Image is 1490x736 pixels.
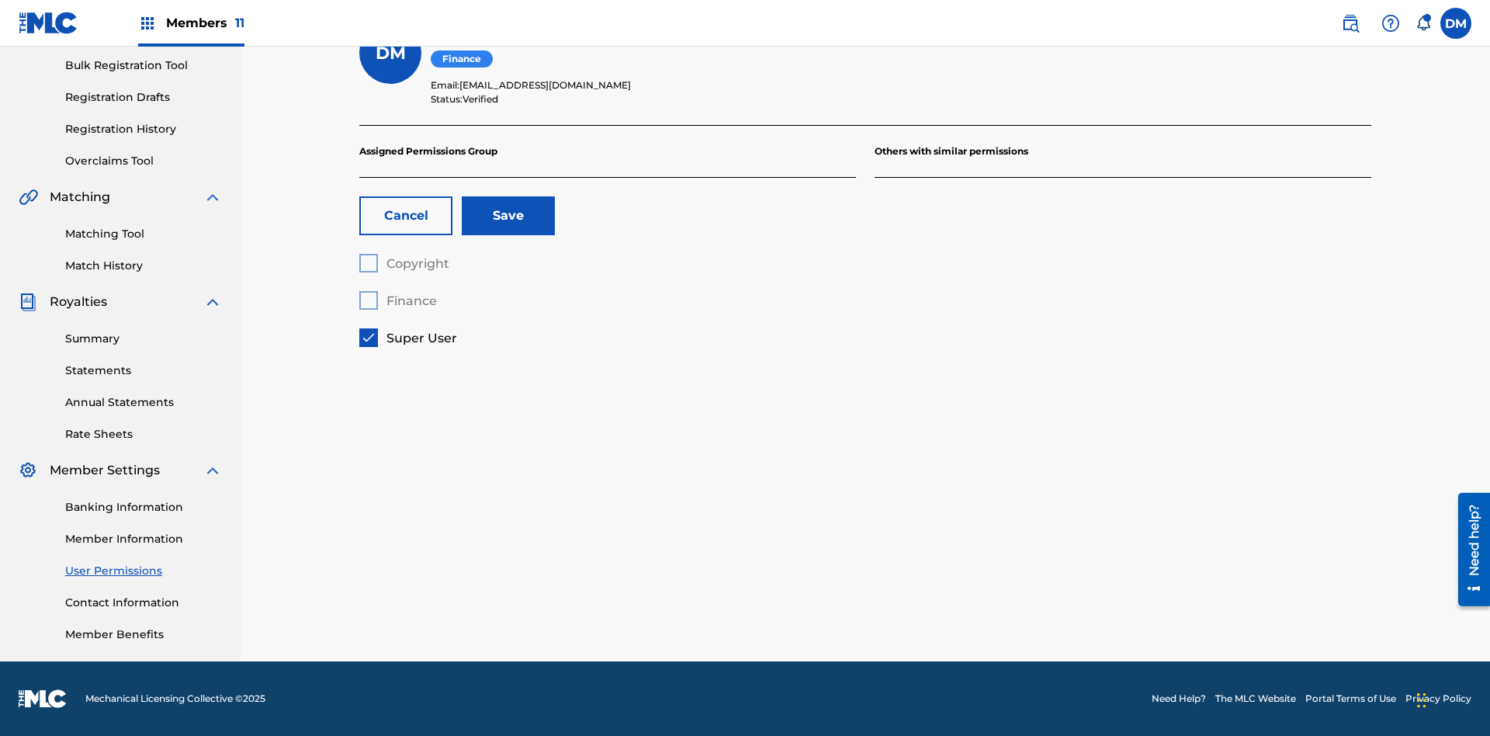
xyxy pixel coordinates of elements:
span: Matching [50,188,110,207]
a: Bulk Registration Tool [65,57,222,74]
p: Status: [431,92,1371,106]
button: Cancel [359,196,452,235]
a: User Permissions [65,563,222,579]
button: Save [462,196,555,235]
img: Matching [19,188,38,207]
span: Mechanical Licensing Collective © 2025 [85,692,265,706]
img: MLC Logo [19,12,78,34]
img: logo [19,689,67,708]
a: Contact Information [65,595,222,611]
p: Assigned Permissions Group [359,126,856,178]
iframe: Chat Widget [1412,661,1490,736]
img: expand [203,461,222,480]
a: Match History [65,258,222,274]
img: Top Rightsholders [138,14,157,33]
img: expand [203,188,222,207]
img: help [1381,14,1400,33]
span: Member Settings [50,461,160,480]
img: Royalties [19,293,37,311]
a: The MLC Website [1215,692,1296,706]
p: Email: [431,78,1371,92]
img: Member Settings [19,461,37,480]
a: Member Benefits [65,627,222,643]
a: Overclaims Tool [65,153,222,169]
a: Portal Terms of Use [1305,692,1396,706]
a: Registration History [65,121,222,137]
span: Members [166,14,244,32]
a: Privacy Policy [1405,692,1471,706]
a: Banking Information [65,499,222,516]
span: Super User [386,331,457,345]
div: Drag [1417,677,1426,724]
a: Rate Sheets [65,426,222,443]
span: Verified [463,93,498,105]
div: Help [1375,8,1406,39]
span: Finance [431,50,493,68]
a: Annual Statements [65,394,222,411]
a: Public Search [1335,8,1366,39]
iframe: Resource Center [1447,487,1490,614]
span: [EMAIL_ADDRESS][DOMAIN_NAME] [459,79,631,91]
a: Matching Tool [65,226,222,242]
span: Royalties [50,293,107,311]
span: 11 [235,16,244,30]
a: Statements [65,363,222,379]
a: Need Help? [1152,692,1206,706]
a: Summary [65,331,222,347]
img: expand [203,293,222,311]
img: checkbox [361,330,376,345]
a: Member Information [65,531,222,547]
img: search [1341,14,1360,33]
div: User Menu [1440,8,1471,39]
span: DM [376,43,406,64]
div: Notifications [1415,16,1431,31]
a: Registration Drafts [65,89,222,106]
p: Others with similar permissions [875,126,1371,178]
